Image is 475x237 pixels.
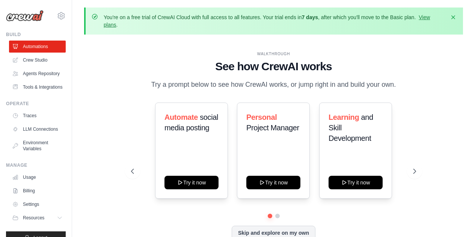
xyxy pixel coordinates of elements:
strong: 7 days [302,14,318,20]
p: Try a prompt below to see how CrewAI works, or jump right in and build your own. [148,79,400,90]
span: Automate [164,113,198,121]
a: Automations [9,41,66,53]
a: Billing [9,185,66,197]
a: LLM Connections [9,123,66,135]
div: Build [6,32,66,38]
a: Traces [9,110,66,122]
p: You're on a free trial of CrewAI Cloud with full access to all features. Your trial ends in , aft... [104,14,445,29]
a: Agents Repository [9,68,66,80]
span: Personal [246,113,277,121]
button: Try it now [164,176,219,189]
span: social media posting [164,113,218,132]
a: Usage [9,171,66,183]
a: Settings [9,198,66,210]
span: and Skill Development [329,113,373,142]
a: Tools & Integrations [9,81,66,93]
button: Resources [9,212,66,224]
div: WALKTHROUGH [131,51,416,57]
span: Project Manager [246,124,299,132]
span: Learning [329,113,359,121]
a: Environment Variables [9,137,66,155]
button: Try it now [329,176,383,189]
span: Resources [23,215,44,221]
div: Operate [6,101,66,107]
h1: See how CrewAI works [131,60,416,73]
a: Crew Studio [9,54,66,66]
button: Try it now [246,176,300,189]
img: Logo [6,10,44,21]
div: Manage [6,162,66,168]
